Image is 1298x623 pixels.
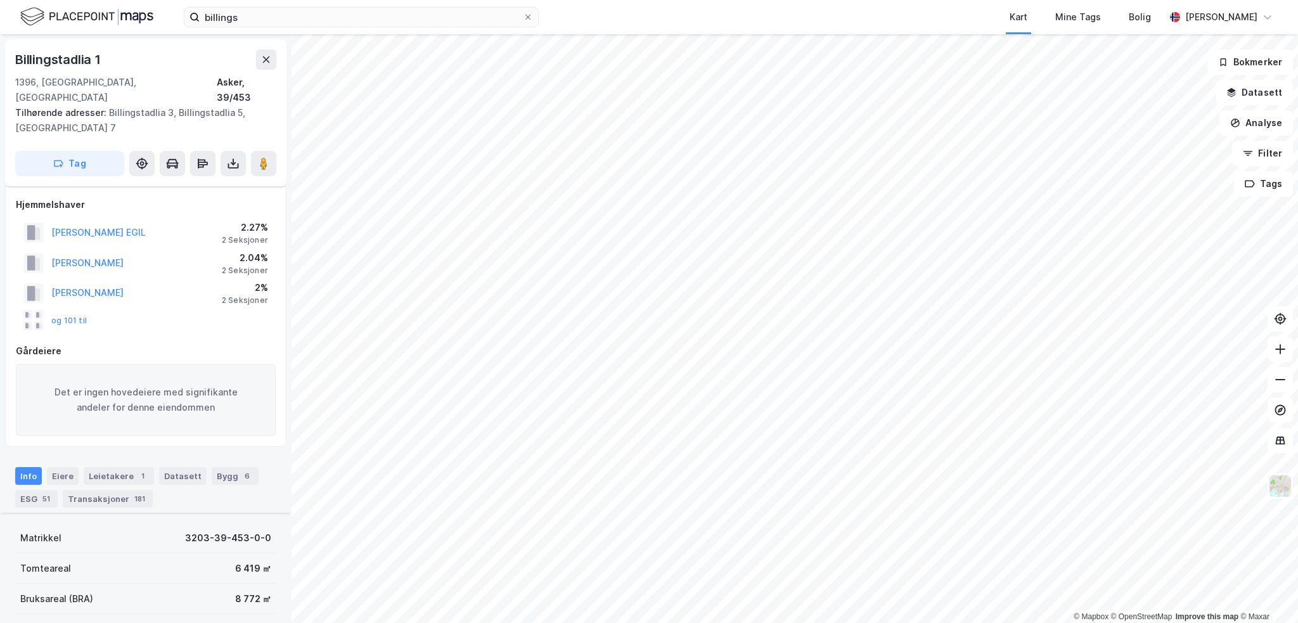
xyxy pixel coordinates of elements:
[222,280,268,295] div: 2%
[217,75,276,105] div: Asker, 39/453
[136,470,149,482] div: 1
[20,6,153,28] img: logo.f888ab2527a4732fd821a326f86c7f29.svg
[1219,110,1293,136] button: Analyse
[1232,141,1293,166] button: Filter
[16,344,276,359] div: Gårdeiere
[15,151,124,176] button: Tag
[1074,612,1108,621] a: Mapbox
[1185,10,1257,25] div: [PERSON_NAME]
[1129,10,1151,25] div: Bolig
[159,467,207,485] div: Datasett
[40,492,53,505] div: 51
[1176,612,1238,621] a: Improve this map
[185,530,271,546] div: 3203-39-453-0-0
[222,295,268,305] div: 2 Seksjoner
[1010,10,1027,25] div: Kart
[16,197,276,212] div: Hjemmelshaver
[16,364,276,436] div: Det er ingen hovedeiere med signifikante andeler for denne eiendommen
[1235,562,1298,623] div: Kontrollprogram for chat
[84,467,154,485] div: Leietakere
[15,105,266,136] div: Billingstadlia 3, Billingstadlia 5, [GEOGRAPHIC_DATA] 7
[15,75,217,105] div: 1396, [GEOGRAPHIC_DATA], [GEOGRAPHIC_DATA]
[1268,474,1292,498] img: Z
[212,467,259,485] div: Bygg
[20,591,93,607] div: Bruksareal (BRA)
[1055,10,1101,25] div: Mine Tags
[235,591,271,607] div: 8 772 ㎡
[20,530,61,546] div: Matrikkel
[15,49,103,70] div: Billingstadlia 1
[47,467,79,485] div: Eiere
[1235,562,1298,623] iframe: Chat Widget
[222,235,268,245] div: 2 Seksjoner
[222,250,268,266] div: 2.04%
[200,8,523,27] input: Søk på adresse, matrikkel, gårdeiere, leietakere eller personer
[235,561,271,576] div: 6 419 ㎡
[15,467,42,485] div: Info
[1207,49,1293,75] button: Bokmerker
[63,490,153,508] div: Transaksjoner
[132,492,148,505] div: 181
[1111,612,1173,621] a: OpenStreetMap
[15,490,58,508] div: ESG
[20,561,71,576] div: Tomteareal
[1234,171,1293,196] button: Tags
[222,266,268,276] div: 2 Seksjoner
[241,470,254,482] div: 6
[1216,80,1293,105] button: Datasett
[222,220,268,235] div: 2.27%
[15,107,109,118] span: Tilhørende adresser:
